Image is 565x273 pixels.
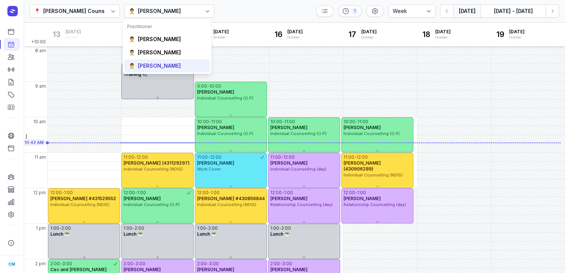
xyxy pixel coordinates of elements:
[206,225,208,231] div: -
[344,190,355,196] div: 12:00
[197,160,234,166] span: [PERSON_NAME]
[197,166,221,172] span: Work Cover
[213,35,229,40] div: October
[124,261,133,267] div: 2:00
[9,260,15,269] span: CM
[420,28,432,40] div: 18
[43,7,119,16] div: [PERSON_NAME] Counselling
[270,125,308,130] span: [PERSON_NAME]
[129,49,135,56] div: 👨‍⚕️
[35,48,46,54] span: 8 am
[435,29,451,35] span: [DATE]
[197,119,209,125] div: 10:00
[124,71,148,77] span: Training 📚
[50,196,116,201] span: [PERSON_NAME] #431529552
[344,196,381,201] span: [PERSON_NAME]
[361,35,377,40] div: October
[62,190,64,196] div: -
[270,131,327,136] span: Individual Counselling (O.P)
[50,202,109,207] span: Individual Counselling (NDIS)
[124,202,180,207] span: Individual Counselling (O.P)
[135,261,145,267] div: 3:00
[209,119,211,125] div: -
[270,166,327,172] span: Individual Counselling (day)
[280,261,282,267] div: -
[270,190,282,196] div: 12:00
[344,125,381,130] span: [PERSON_NAME]
[197,154,208,160] div: 11:00
[281,225,291,231] div: 2:00
[494,28,506,40] div: 19
[64,190,73,196] div: 1:00
[129,36,135,43] div: 👨‍⚕️
[197,267,234,272] span: [PERSON_NAME]
[59,225,61,231] div: -
[356,154,368,160] div: 12:00
[209,190,211,196] div: -
[213,29,229,35] span: [DATE]
[346,28,358,40] div: 17
[481,4,546,18] button: [DATE] - [DATE]
[279,225,281,231] div: -
[270,154,281,160] div: 11:00
[344,154,354,160] div: 11:00
[284,119,295,125] div: 11:00
[358,119,368,125] div: 11:00
[62,261,72,267] div: 3:00
[270,261,280,267] div: 2:00
[282,190,284,196] div: -
[33,190,46,196] span: 12 pm
[344,119,355,125] div: 10:00
[50,225,59,231] div: 1:00
[124,160,190,166] span: [PERSON_NAME] (431129297)
[270,231,290,237] span: Lunch 🥗
[124,225,132,231] div: 1:00
[270,119,282,125] div: 10:00
[34,154,46,160] span: 11 am
[138,7,181,16] div: [PERSON_NAME]
[344,160,381,172] span: [PERSON_NAME] (430906289)
[197,190,209,196] div: 12:00
[124,196,161,201] span: [PERSON_NAME]
[65,29,81,35] span: [DATE]
[124,231,143,237] span: Lunch 🥗
[197,202,256,207] span: Individual Counselling (NDIS)
[138,62,181,70] div: [PERSON_NAME]
[197,95,253,101] span: Individual Counselling (O.P)
[354,154,356,160] div: -
[207,261,209,267] div: -
[357,190,366,196] div: 1:00
[509,29,525,35] span: [DATE]
[65,35,81,40] div: October
[34,7,40,16] div: 📍
[283,154,295,160] div: 12:00
[124,190,135,196] div: 12:00
[270,160,308,166] span: [PERSON_NAME]
[197,83,207,89] div: 9:00
[281,154,283,160] div: -
[50,190,62,196] div: 12:00
[344,131,400,136] span: Individual Counselling (O.P)
[355,119,358,125] div: -
[435,35,451,40] div: October
[127,24,207,30] div: Practitioner
[134,154,136,160] div: -
[50,267,107,272] span: Cec and [PERSON_NAME]
[132,225,135,231] div: -
[36,225,46,231] span: 1 pm
[197,261,207,267] div: 2:00
[344,172,403,178] span: Individual Counselling (NDIS)
[61,225,71,231] div: 2:00
[50,231,70,237] span: Lunch 🥗
[124,154,134,160] div: 11:00
[270,267,308,272] span: [PERSON_NAME]
[344,202,406,207] span: Relationship Counselling (day)
[60,261,62,267] div: -
[51,28,62,40] div: 13
[509,35,525,40] div: October
[208,154,210,160] div: -
[138,36,181,43] div: [PERSON_NAME]
[284,190,293,196] div: 1:00
[133,261,135,267] div: -
[35,83,46,89] span: 9 am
